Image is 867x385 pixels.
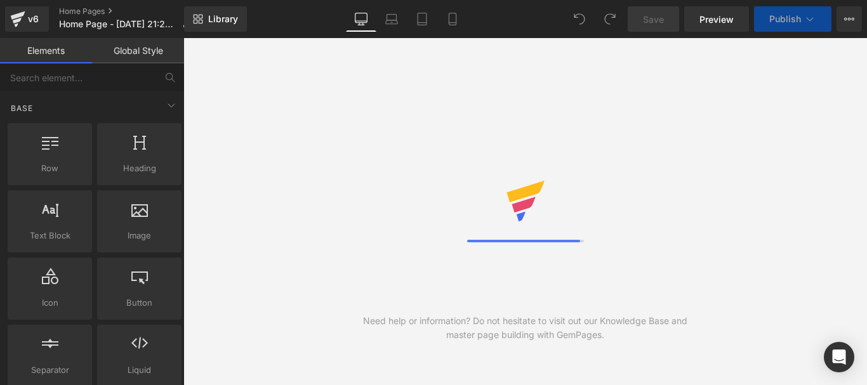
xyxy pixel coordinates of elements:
[92,38,184,63] a: Global Style
[643,13,664,26] span: Save
[837,6,862,32] button: More
[684,6,749,32] a: Preview
[25,11,41,27] div: v6
[101,296,178,310] span: Button
[101,363,178,377] span: Liquid
[208,13,238,25] span: Library
[59,19,177,29] span: Home Page - [DATE] 21:24:51
[5,6,49,32] a: v6
[59,6,201,16] a: Home Pages
[754,6,831,32] button: Publish
[184,6,247,32] a: New Library
[407,6,437,32] a: Tablet
[11,229,88,242] span: Text Block
[346,6,376,32] a: Desktop
[567,6,592,32] button: Undo
[376,6,407,32] a: Laptop
[11,162,88,175] span: Row
[10,102,34,114] span: Base
[437,6,468,32] a: Mobile
[354,314,696,342] div: Need help or information? Do not hesitate to visit out our Knowledge Base and master page buildin...
[824,342,854,372] div: Open Intercom Messenger
[769,14,801,24] span: Publish
[101,162,178,175] span: Heading
[101,229,178,242] span: Image
[11,363,88,377] span: Separator
[11,296,88,310] span: Icon
[597,6,623,32] button: Redo
[699,13,734,26] span: Preview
